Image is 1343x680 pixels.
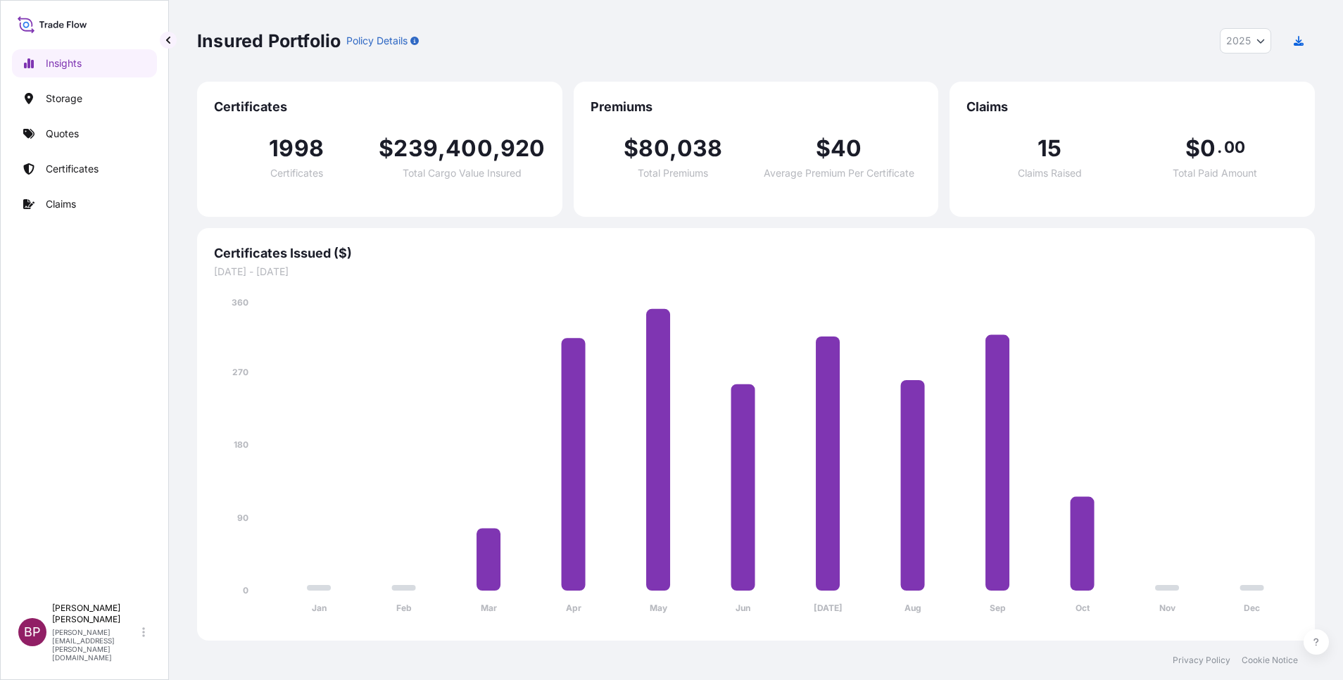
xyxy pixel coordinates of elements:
p: Insights [46,56,82,70]
span: 400 [446,137,493,160]
tspan: Apr [566,603,581,613]
a: Claims [12,190,157,218]
span: 2025 [1226,34,1251,48]
span: Total Cargo Value Insured [403,168,522,178]
tspan: Mar [481,603,497,613]
span: 1998 [269,137,324,160]
tspan: Dec [1244,603,1260,613]
p: Quotes [46,127,79,141]
span: Certificates Issued ($) [214,245,1298,262]
span: . [1217,141,1222,153]
tspan: 180 [234,439,248,450]
span: 038 [677,137,723,160]
span: BP [24,625,41,639]
a: Privacy Policy [1173,655,1230,666]
tspan: [DATE] [814,603,843,613]
span: 80 [638,137,669,160]
tspan: Nov [1159,603,1176,613]
span: $ [1185,137,1200,160]
span: 239 [393,137,438,160]
span: Claims Raised [1018,168,1082,178]
tspan: Oct [1076,603,1090,613]
span: 00 [1224,141,1245,153]
span: 920 [500,137,546,160]
span: , [438,137,446,160]
span: Claims [966,99,1298,115]
span: 15 [1038,137,1061,160]
tspan: Jan [312,603,327,613]
tspan: 0 [243,585,248,596]
span: 0 [1200,137,1216,160]
p: Policy Details [346,34,408,48]
span: Average Premium Per Certificate [764,168,914,178]
tspan: Sep [990,603,1006,613]
tspan: 360 [232,297,248,308]
a: Quotes [12,120,157,148]
p: Certificates [46,162,99,176]
span: , [669,137,677,160]
span: [DATE] - [DATE] [214,265,1298,279]
span: $ [379,137,393,160]
span: Total Premiums [638,168,708,178]
p: Claims [46,197,76,211]
a: Certificates [12,155,157,183]
p: Storage [46,92,82,106]
span: Certificates [214,99,546,115]
span: Certificates [270,168,323,178]
span: , [493,137,500,160]
a: Cookie Notice [1242,655,1298,666]
span: 40 [831,137,862,160]
tspan: 270 [232,367,248,377]
tspan: Jun [736,603,750,613]
button: Year Selector [1220,28,1271,53]
p: [PERSON_NAME][EMAIL_ADDRESS][PERSON_NAME][DOMAIN_NAME] [52,628,139,662]
p: [PERSON_NAME] [PERSON_NAME] [52,603,139,625]
tspan: May [650,603,668,613]
span: $ [624,137,638,160]
span: Premiums [591,99,922,115]
p: Insured Portfolio [197,30,341,52]
span: $ [816,137,831,160]
a: Insights [12,49,157,77]
a: Storage [12,84,157,113]
tspan: Feb [396,603,412,613]
tspan: Aug [904,603,921,613]
tspan: 90 [237,512,248,523]
span: Total Paid Amount [1173,168,1257,178]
